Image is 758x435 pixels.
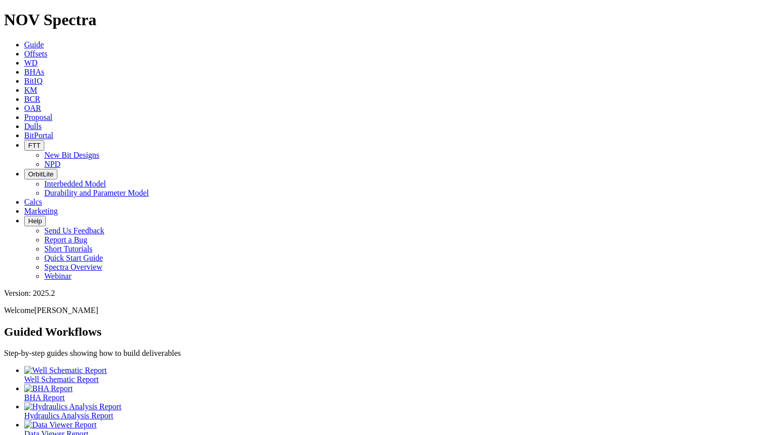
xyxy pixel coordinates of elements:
img: Hydraulics Analysis Report [24,402,121,411]
a: New Bit Designs [44,151,99,159]
p: Step-by-step guides showing how to build deliverables [4,349,754,358]
a: Guide [24,40,44,49]
a: Short Tutorials [44,244,93,253]
a: BCR [24,95,40,103]
div: Version: 2025.2 [4,289,754,298]
a: KM [24,86,37,94]
a: BHA Report BHA Report [24,384,754,402]
span: OrbitLite [28,170,53,178]
span: Hydraulics Analysis Report [24,411,113,420]
a: Calcs [24,198,42,206]
a: Webinar [44,272,72,280]
h1: NOV Spectra [4,11,754,29]
a: Dulls [24,122,42,131]
span: FTT [28,142,40,149]
p: Welcome [4,306,754,315]
a: Spectra Overview [44,263,102,271]
h2: Guided Workflows [4,325,754,339]
a: Quick Start Guide [44,254,103,262]
span: Well Schematic Report [24,375,99,384]
span: BHA Report [24,393,64,402]
a: NPD [44,160,60,168]
span: Help [28,217,42,225]
a: Send Us Feedback [44,226,104,235]
a: Proposal [24,113,52,121]
a: OAR [24,104,41,112]
button: OrbitLite [24,169,57,179]
a: Durability and Parameter Model [44,189,149,197]
img: Data Viewer Report [24,420,97,429]
a: Marketing [24,207,58,215]
img: BHA Report [24,384,73,393]
a: BHAs [24,68,44,76]
a: Interbedded Model [44,179,106,188]
a: Offsets [24,49,47,58]
button: FTT [24,140,44,151]
span: [PERSON_NAME] [34,306,98,315]
a: WD [24,58,38,67]
a: BitPortal [24,131,53,140]
a: Well Schematic Report Well Schematic Report [24,366,754,384]
a: Report a Bug [44,235,87,244]
a: BitIQ [24,77,42,85]
button: Help [24,216,46,226]
img: Well Schematic Report [24,366,107,375]
a: Hydraulics Analysis Report Hydraulics Analysis Report [24,402,754,420]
